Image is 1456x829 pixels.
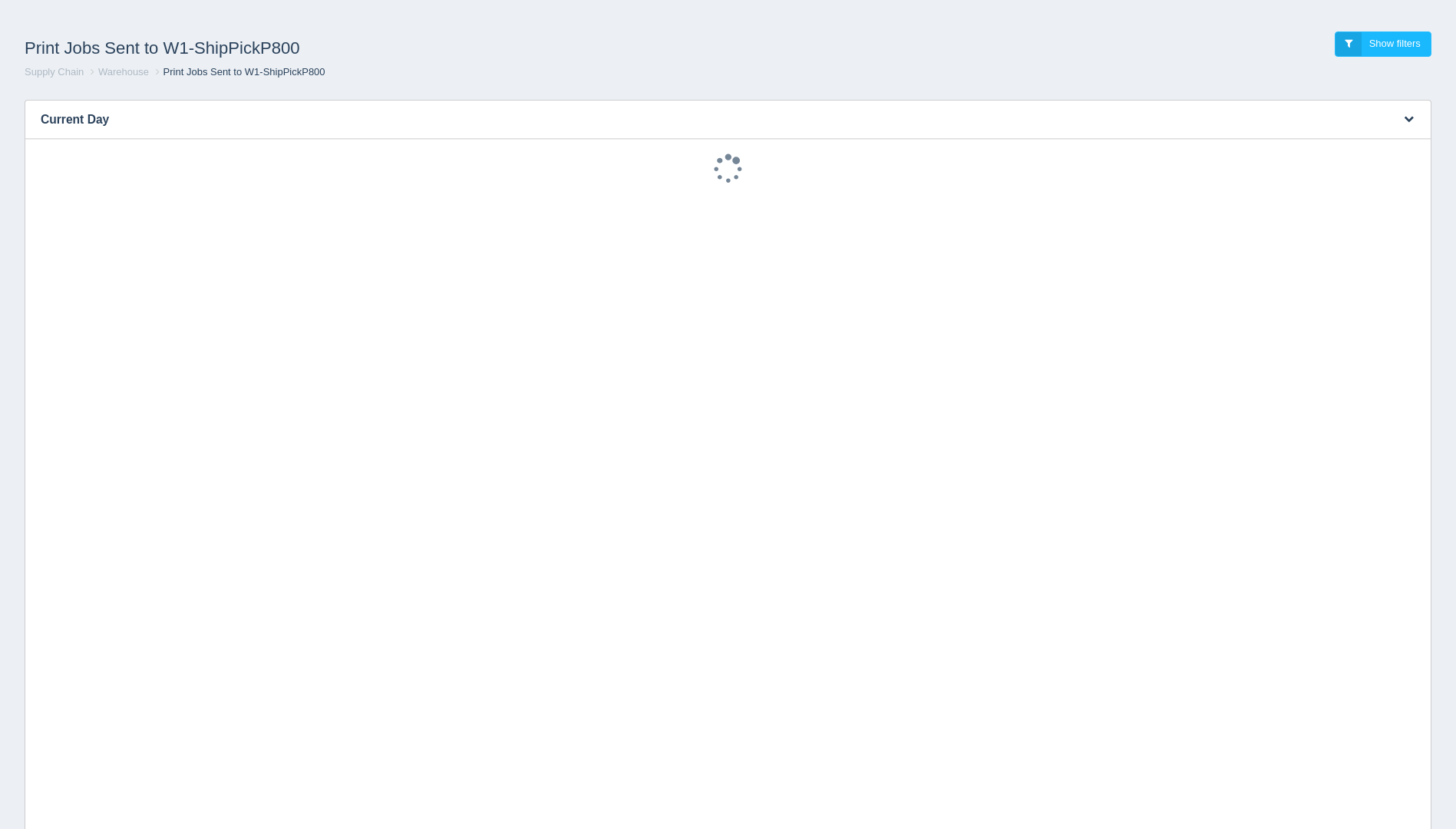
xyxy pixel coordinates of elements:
[98,66,149,78] a: Warehouse
[1335,31,1431,57] a: Show filters
[1369,38,1421,49] span: Show filters
[25,31,728,65] h1: Print Jobs Sent to W1-ShipPickP800
[25,66,84,78] a: Supply Chain
[25,101,1384,139] h3: Current Day
[152,65,325,80] li: Print Jobs Sent to W1-ShipPickP800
